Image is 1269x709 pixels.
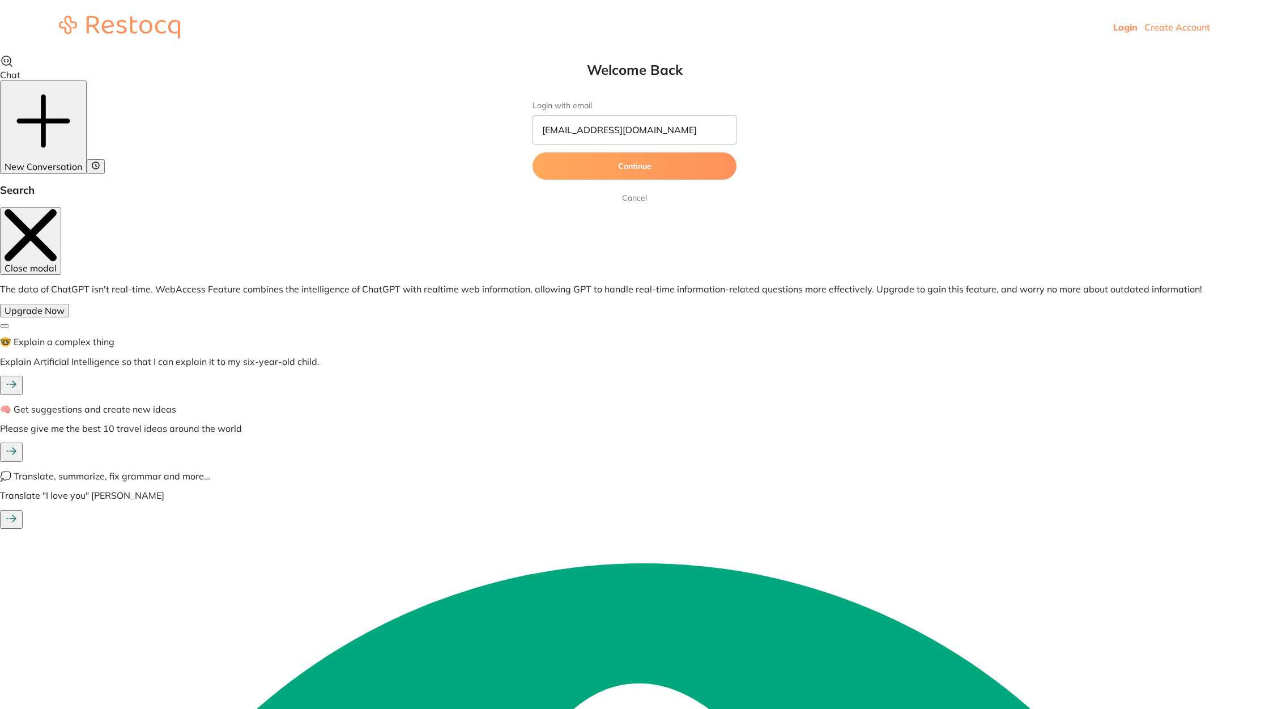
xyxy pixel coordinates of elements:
[5,262,57,274] span: Close modal
[620,191,649,205] a: Cancel
[533,152,736,180] button: Continue
[533,101,736,111] label: Login with email
[1144,22,1210,33] a: Create Account
[1113,22,1138,33] a: Login
[59,16,180,39] img: restocq_logo.svg
[5,161,82,172] span: New Conversation
[510,61,759,78] h1: Welcome Back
